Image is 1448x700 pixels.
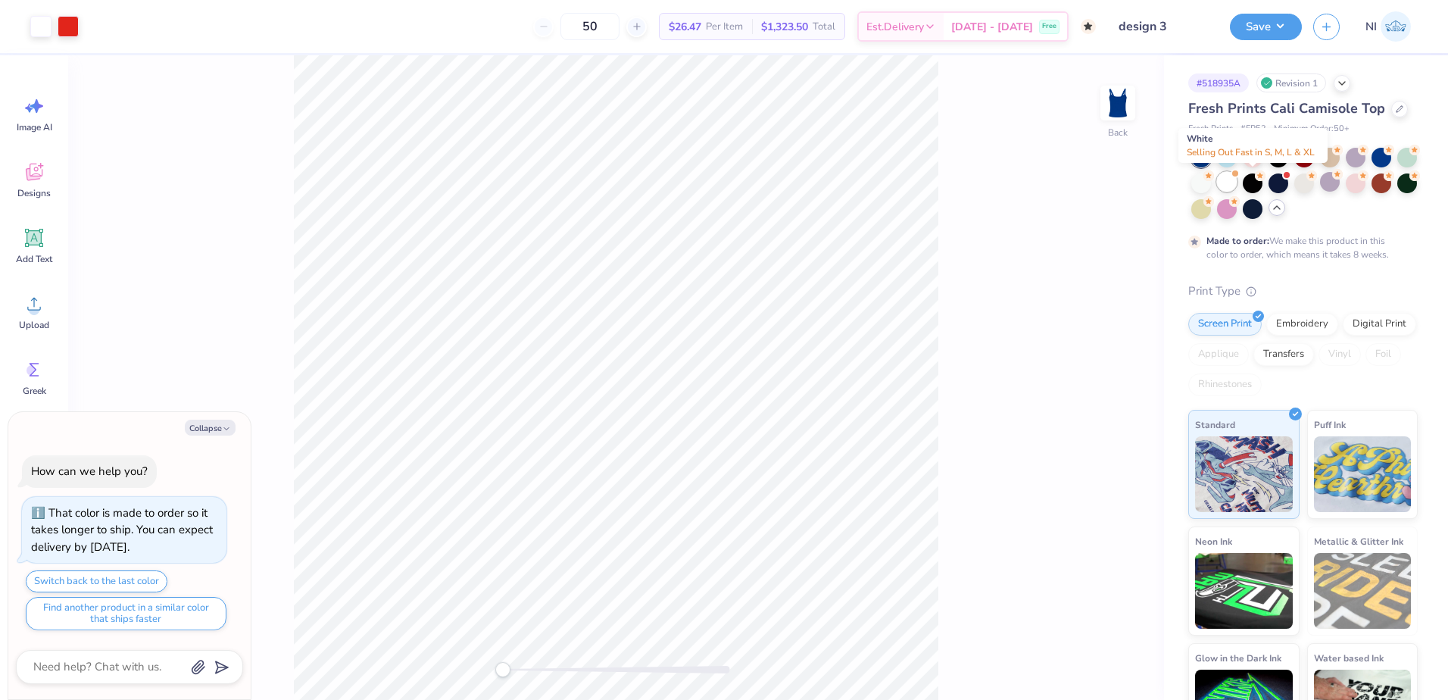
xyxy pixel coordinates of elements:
[1314,417,1346,433] span: Puff Ink
[31,505,213,555] div: That color is made to order so it takes longer to ship. You can expect delivery by [DATE].
[1230,14,1302,40] button: Save
[31,464,148,479] div: How can we help you?
[1195,650,1281,666] span: Glow in the Dark Ink
[1188,343,1249,366] div: Applique
[1314,436,1412,512] img: Puff Ink
[23,385,46,397] span: Greek
[1178,128,1328,163] div: White
[669,19,701,35] span: $26.47
[1188,283,1418,300] div: Print Type
[1188,99,1385,117] span: Fresh Prints Cali Camisole Top
[1188,123,1233,136] span: Fresh Prints
[185,420,236,436] button: Collapse
[1314,533,1403,549] span: Metallic & Glitter Ink
[1042,21,1056,32] span: Free
[1195,436,1293,512] img: Standard
[1274,123,1350,136] span: Minimum Order: 50 +
[1206,234,1393,261] div: We make this product in this color to order, which means it takes 8 weeks.
[1256,73,1326,92] div: Revision 1
[26,570,167,592] button: Switch back to the last color
[1188,73,1249,92] div: # 518935A
[1107,11,1219,42] input: Untitled Design
[1253,343,1314,366] div: Transfers
[1195,553,1293,629] img: Neon Ink
[1365,18,1377,36] span: NI
[951,19,1033,35] span: [DATE] - [DATE]
[1318,343,1361,366] div: Vinyl
[761,19,808,35] span: $1,323.50
[706,19,743,35] span: Per Item
[19,319,49,331] span: Upload
[1195,417,1235,433] span: Standard
[1103,88,1133,118] img: Back
[1381,11,1411,42] img: Nicole Isabelle Dimla
[26,597,226,630] button: Find another product in a similar color that ships faster
[1206,235,1269,247] strong: Made to order:
[1365,343,1401,366] div: Foil
[1240,123,1266,136] span: # FP52
[17,187,51,199] span: Designs
[1188,373,1262,396] div: Rhinestones
[1187,146,1315,158] span: Selling Out Fast in S, M, L & XL
[1266,313,1338,336] div: Embroidery
[1343,313,1416,336] div: Digital Print
[1195,533,1232,549] span: Neon Ink
[495,662,510,677] div: Accessibility label
[560,13,619,40] input: – –
[813,19,835,35] span: Total
[16,253,52,265] span: Add Text
[866,19,924,35] span: Est. Delivery
[1359,11,1418,42] a: NI
[1108,126,1128,139] div: Back
[1314,650,1384,666] span: Water based Ink
[17,121,52,133] span: Image AI
[1314,553,1412,629] img: Metallic & Glitter Ink
[1188,313,1262,336] div: Screen Print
